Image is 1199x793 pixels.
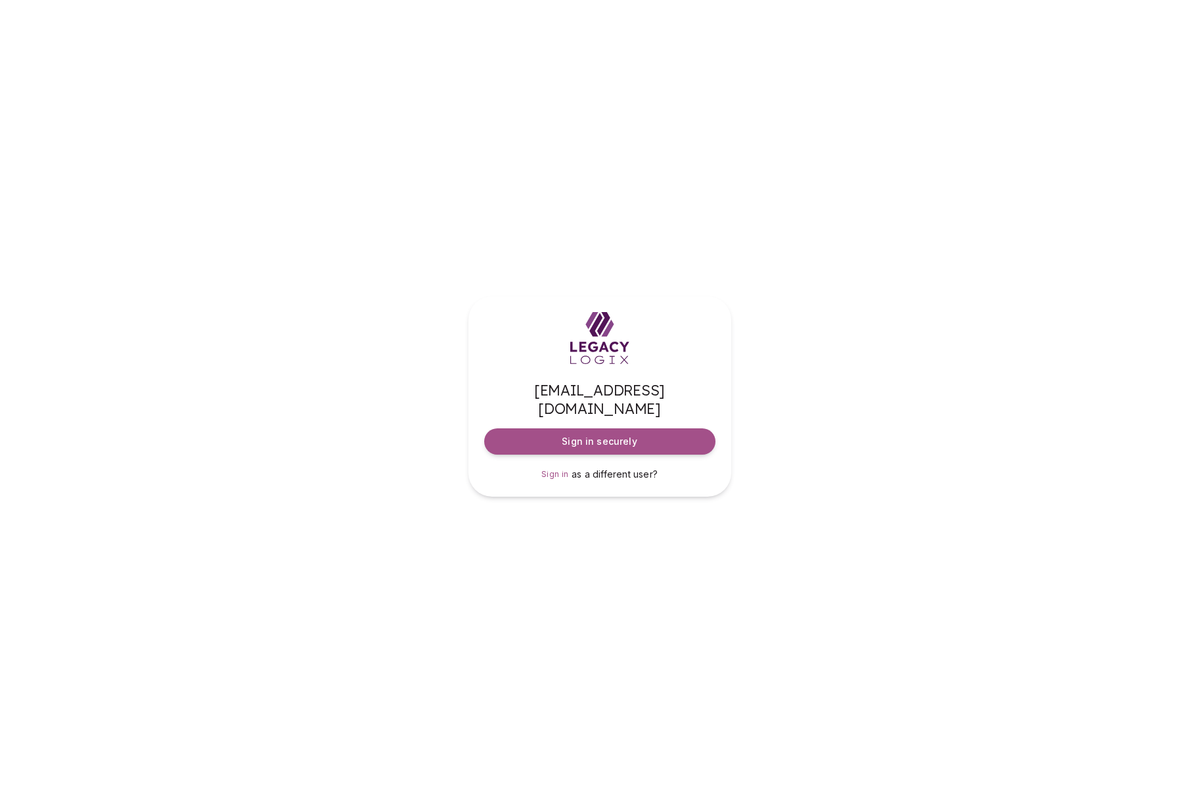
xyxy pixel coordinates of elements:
a: Sign in [541,468,569,481]
button: Sign in securely [484,428,715,455]
span: Sign in [541,469,569,479]
span: Sign in securely [562,435,637,448]
span: [EMAIL_ADDRESS][DOMAIN_NAME] [484,381,715,418]
span: as a different user? [572,468,658,480]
